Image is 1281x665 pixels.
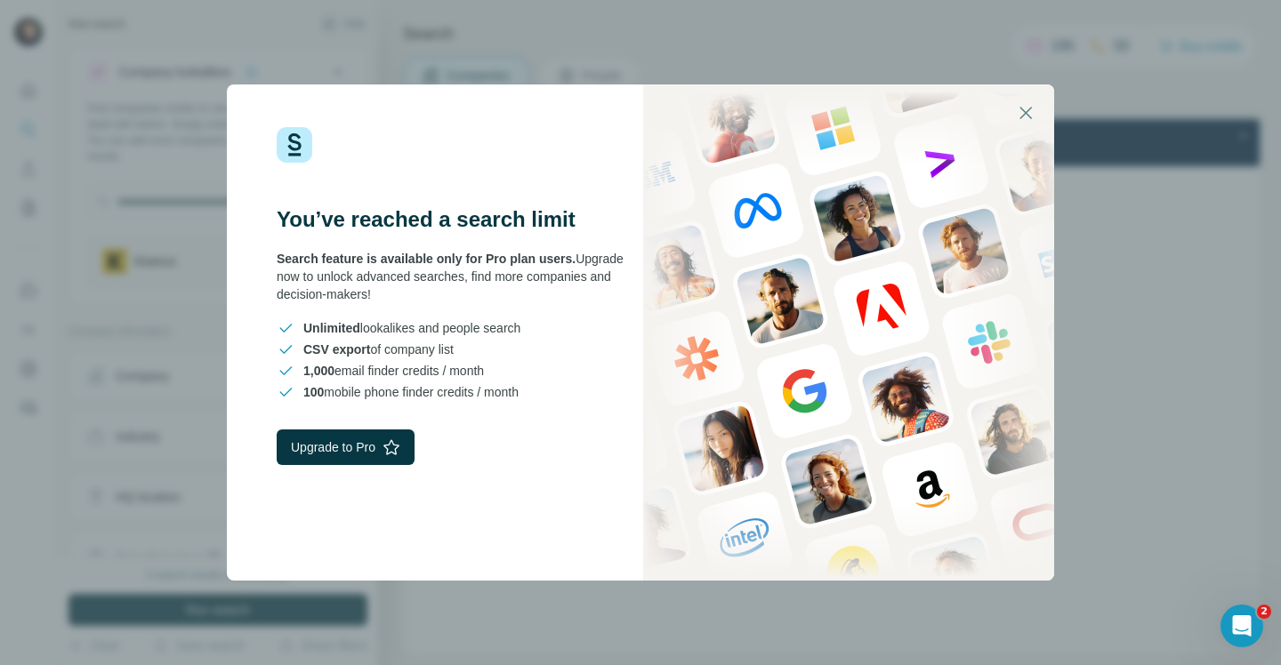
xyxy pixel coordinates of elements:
span: 2 [1257,605,1271,619]
button: Upgrade to Pro [277,429,415,465]
span: Unlimited [303,321,360,335]
div: Watch our October Product update [306,4,551,43]
span: of company list [303,341,454,358]
iframe: Intercom live chat [1221,605,1263,647]
img: Surfe Logo [277,127,312,163]
span: 1,000 [303,364,334,378]
h3: You’ve reached a search limit [277,205,640,234]
div: Upgrade now to unlock advanced searches, find more companies and decision-makers! [277,250,640,303]
span: 100 [303,385,324,399]
span: lookalikes and people search [303,319,520,337]
span: mobile phone finder credits / month [303,383,519,401]
span: CSV export [303,342,370,357]
span: Search feature is available only for Pro plan users. [277,252,576,266]
div: Close Step [831,7,849,25]
img: Surfe Stock Photo - showing people and technologies [643,84,1054,581]
span: email finder credits / month [303,362,484,380]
